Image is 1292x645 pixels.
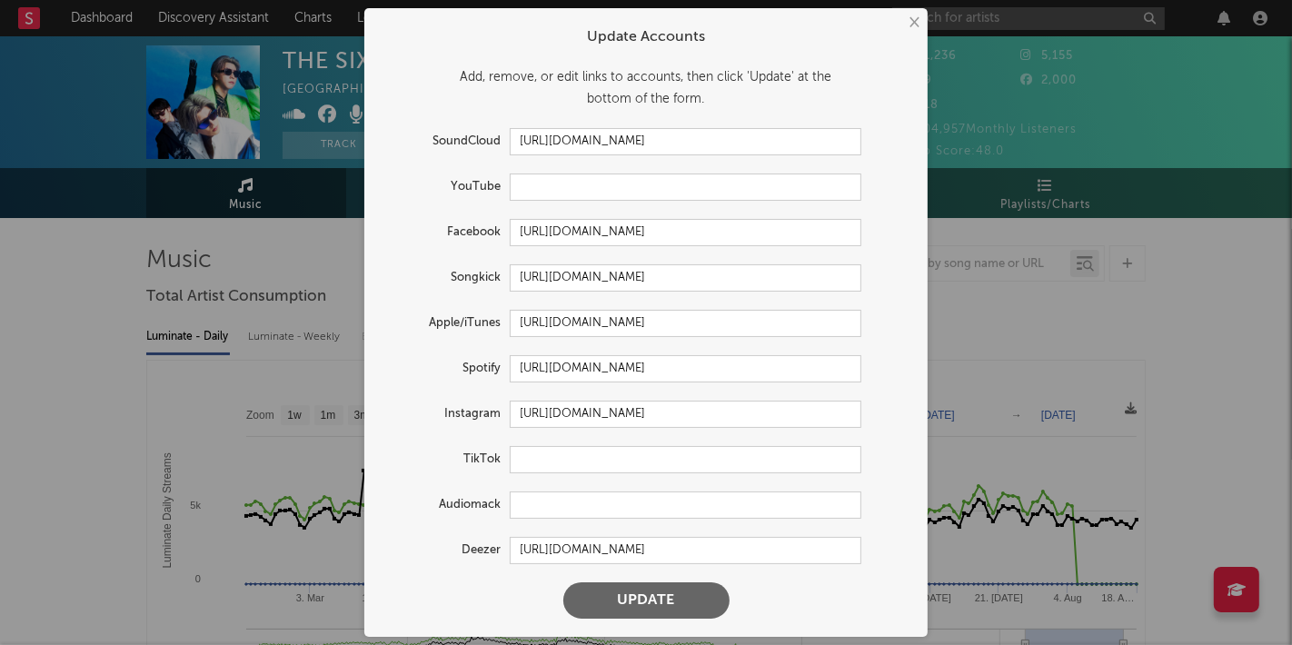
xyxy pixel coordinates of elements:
[383,176,510,198] label: YouTube
[903,13,923,33] button: ×
[383,403,510,425] label: Instagram
[383,26,909,48] div: Update Accounts
[383,358,510,380] label: Spotify
[383,131,510,153] label: SoundCloud
[383,222,510,243] label: Facebook
[383,313,510,334] label: Apple/iTunes
[383,449,510,471] label: TikTok
[563,582,730,619] button: Update
[383,267,510,289] label: Songkick
[383,494,510,516] label: Audiomack
[383,540,510,561] label: Deezer
[383,66,909,110] div: Add, remove, or edit links to accounts, then click 'Update' at the bottom of the form.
